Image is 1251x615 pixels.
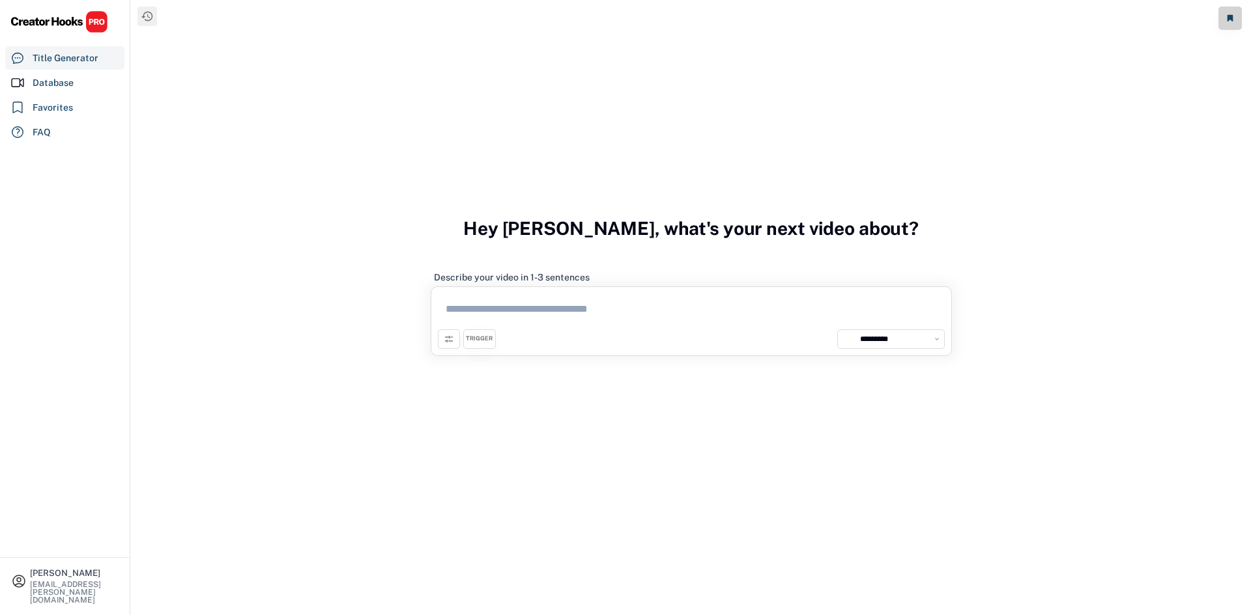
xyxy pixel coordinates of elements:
div: Database [33,76,74,90]
div: Favorites [33,101,73,115]
div: TRIGGER [466,335,493,343]
div: [EMAIL_ADDRESS][PERSON_NAME][DOMAIN_NAME] [30,581,119,604]
div: Title Generator [33,51,98,65]
div: FAQ [33,126,51,139]
img: yH5BAEAAAAALAAAAAABAAEAAAIBRAA7 [841,333,853,345]
div: [PERSON_NAME] [30,569,119,577]
div: Describe your video in 1-3 sentences [434,271,590,283]
img: CHPRO%20Logo.svg [10,10,108,33]
h3: Hey [PERSON_NAME], what's your next video about? [463,204,919,253]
